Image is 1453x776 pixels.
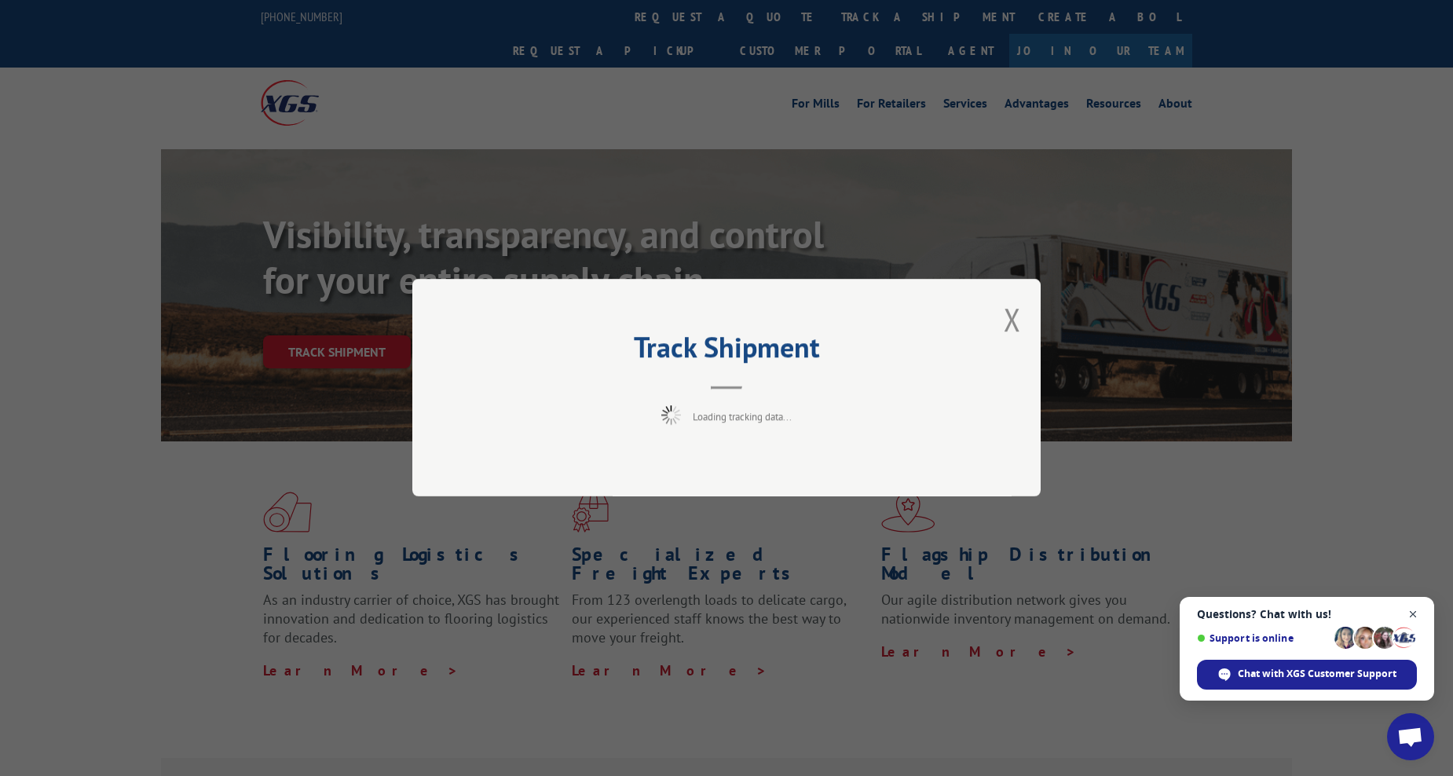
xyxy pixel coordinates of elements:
div: Chat with XGS Customer Support [1197,660,1417,690]
span: Questions? Chat with us! [1197,608,1417,620]
button: Close modal [1004,298,1021,340]
span: Close chat [1404,605,1423,624]
h2: Track Shipment [491,336,962,366]
span: Chat with XGS Customer Support [1238,667,1396,681]
div: Open chat [1387,713,1434,760]
img: xgs-loading [661,406,681,426]
span: Support is online [1197,632,1329,644]
span: Loading tracking data... [693,411,792,424]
